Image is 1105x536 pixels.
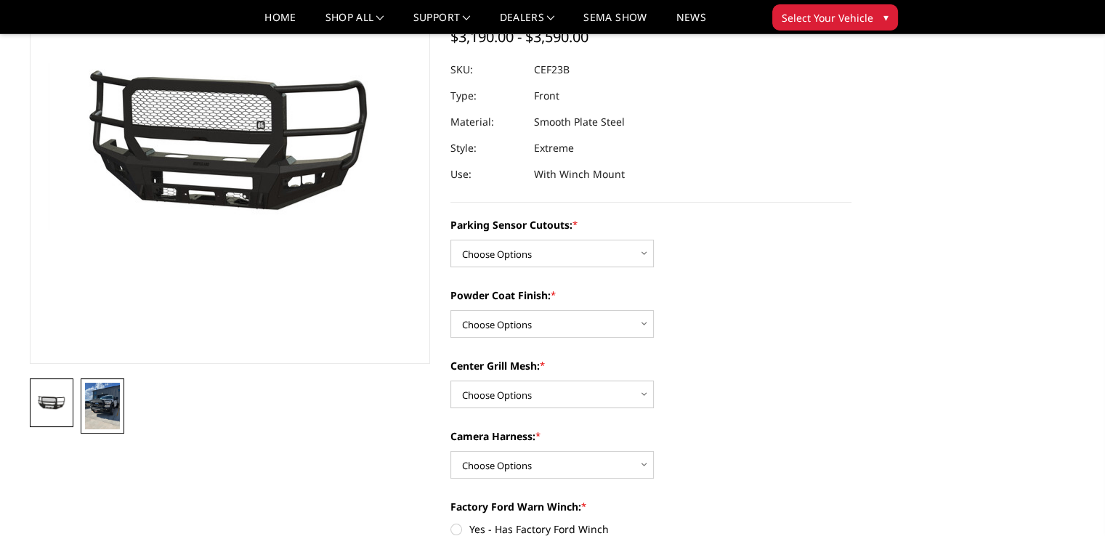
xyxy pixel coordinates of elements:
button: Select Your Vehicle [772,4,898,31]
img: 2023-2025 Ford F250-350-A2 Series-Extreme Front Bumper (winch mount) [34,395,69,411]
img: 2023-2025 Ford F250-350-A2 Series-Extreme Front Bumper (winch mount) [85,383,120,429]
a: News [676,12,705,33]
dd: Front [534,83,559,109]
label: Camera Harness: [450,429,851,444]
span: Select Your Vehicle [782,10,873,25]
span: $3,190.00 - $3,590.00 [450,27,588,46]
a: SEMA Show [583,12,647,33]
label: Center Grill Mesh: [450,358,851,373]
a: shop all [325,12,384,33]
a: Dealers [500,12,555,33]
a: Support [413,12,471,33]
dd: Smooth Plate Steel [534,109,625,135]
dt: Type: [450,83,523,109]
dd: CEF23B [534,57,570,83]
iframe: Chat Widget [1032,466,1105,536]
dt: Material: [450,109,523,135]
span: ▾ [883,9,889,25]
label: Parking Sensor Cutouts: [450,217,851,232]
dt: SKU: [450,57,523,83]
label: Powder Coat Finish: [450,288,851,303]
dt: Style: [450,135,523,161]
dt: Use: [450,161,523,187]
a: Home [264,12,296,33]
label: Factory Ford Warn Winch: [450,499,851,514]
dd: Extreme [534,135,574,161]
dd: With Winch Mount [534,161,625,187]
